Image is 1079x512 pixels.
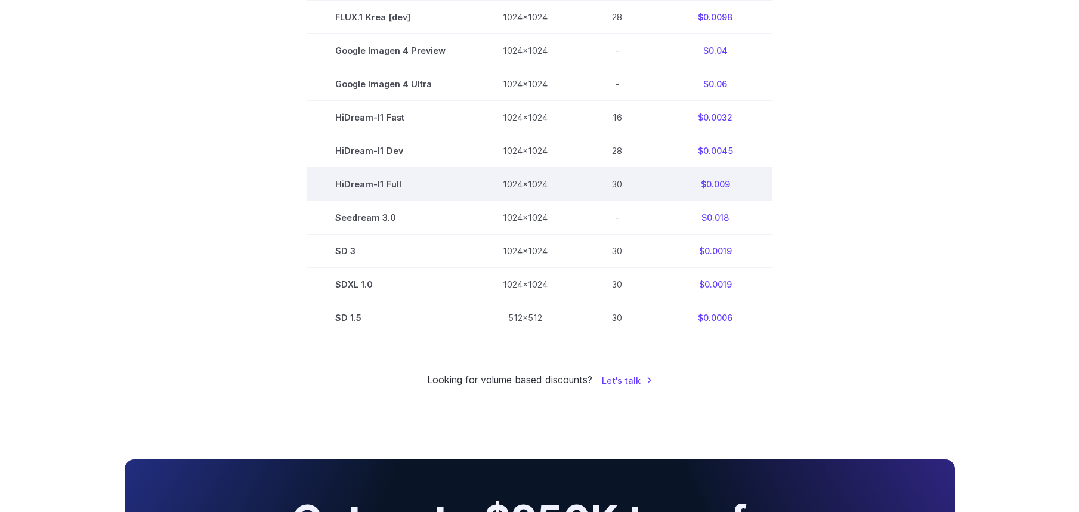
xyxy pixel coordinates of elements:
[307,101,474,134] td: HiDream-I1 Fast
[658,235,772,268] td: $0.0019
[576,235,658,268] td: 30
[307,268,474,301] td: SDXL 1.0
[307,168,474,201] td: HiDream-I1 Full
[307,134,474,168] td: HiDream-I1 Dev
[307,201,474,235] td: Seedream 3.0
[602,374,653,387] a: Let's talk
[474,301,576,335] td: 512x512
[658,268,772,301] td: $0.0019
[307,301,474,335] td: SD 1.5
[307,34,474,67] td: Google Imagen 4 Preview
[576,67,658,101] td: -
[307,235,474,268] td: SD 3
[474,34,576,67] td: 1024x1024
[658,67,772,101] td: $0.06
[658,201,772,235] td: $0.018
[658,168,772,201] td: $0.009
[658,101,772,134] td: $0.0032
[474,268,576,301] td: 1024x1024
[474,235,576,268] td: 1024x1024
[576,34,658,67] td: -
[658,134,772,168] td: $0.0045
[474,67,576,101] td: 1024x1024
[427,372,592,388] small: Looking for volume based discounts?
[576,101,658,134] td: 16
[307,67,474,101] td: Google Imagen 4 Ultra
[576,134,658,168] td: 28
[576,268,658,301] td: 30
[576,168,658,201] td: 30
[474,168,576,201] td: 1024x1024
[658,34,772,67] td: $0.04
[474,134,576,168] td: 1024x1024
[474,201,576,235] td: 1024x1024
[474,101,576,134] td: 1024x1024
[576,201,658,235] td: -
[658,301,772,335] td: $0.0006
[576,301,658,335] td: 30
